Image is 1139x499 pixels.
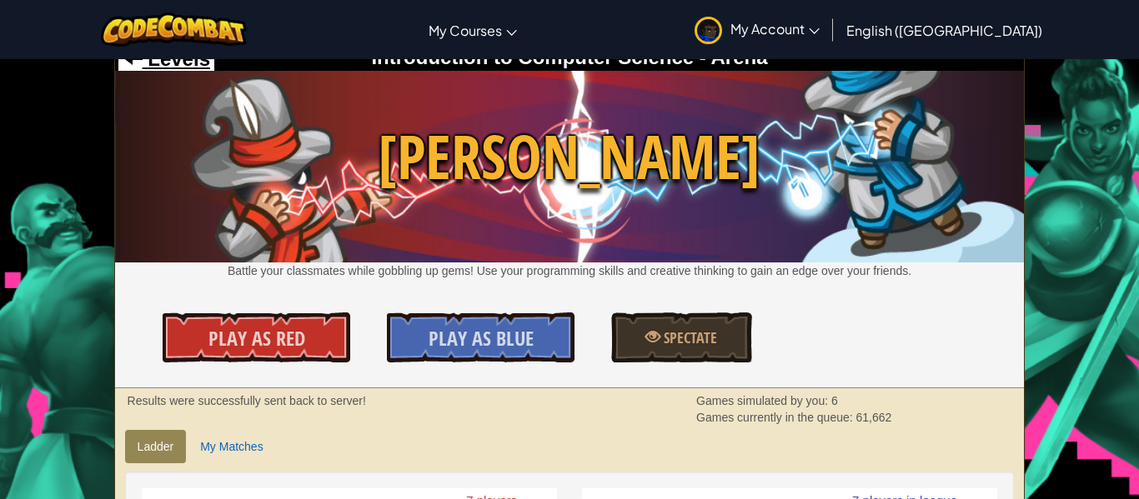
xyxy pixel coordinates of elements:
a: Spectate [611,312,751,362]
img: avatar [695,17,722,44]
strong: Results were successfully sent back to server! [128,394,366,407]
span: English ([GEOGRAPHIC_DATA]) [846,22,1042,39]
a: My Courses [420,7,525,52]
span: Spectate [660,327,717,348]
span: 61,662 [856,411,892,424]
a: My Account [686,3,828,56]
span: Games simulated by you: [696,394,831,407]
span: [PERSON_NAME] [115,114,1025,200]
span: My Courses [429,22,502,39]
span: 6 [831,394,838,407]
img: CodeCombat logo [101,12,247,47]
img: Wakka Maul [115,71,1025,262]
a: Ladder [125,430,187,463]
span: Play As Blue [429,325,534,352]
a: My Matches [188,430,275,463]
span: My Account [730,20,820,37]
p: Battle your classmates while gobbling up gems! Use your programming skills and creative thinking ... [115,262,1025,279]
span: Play As Red [208,325,305,352]
span: Games currently in the queue: [696,411,856,424]
a: English ([GEOGRAPHIC_DATA]) [838,7,1051,52]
